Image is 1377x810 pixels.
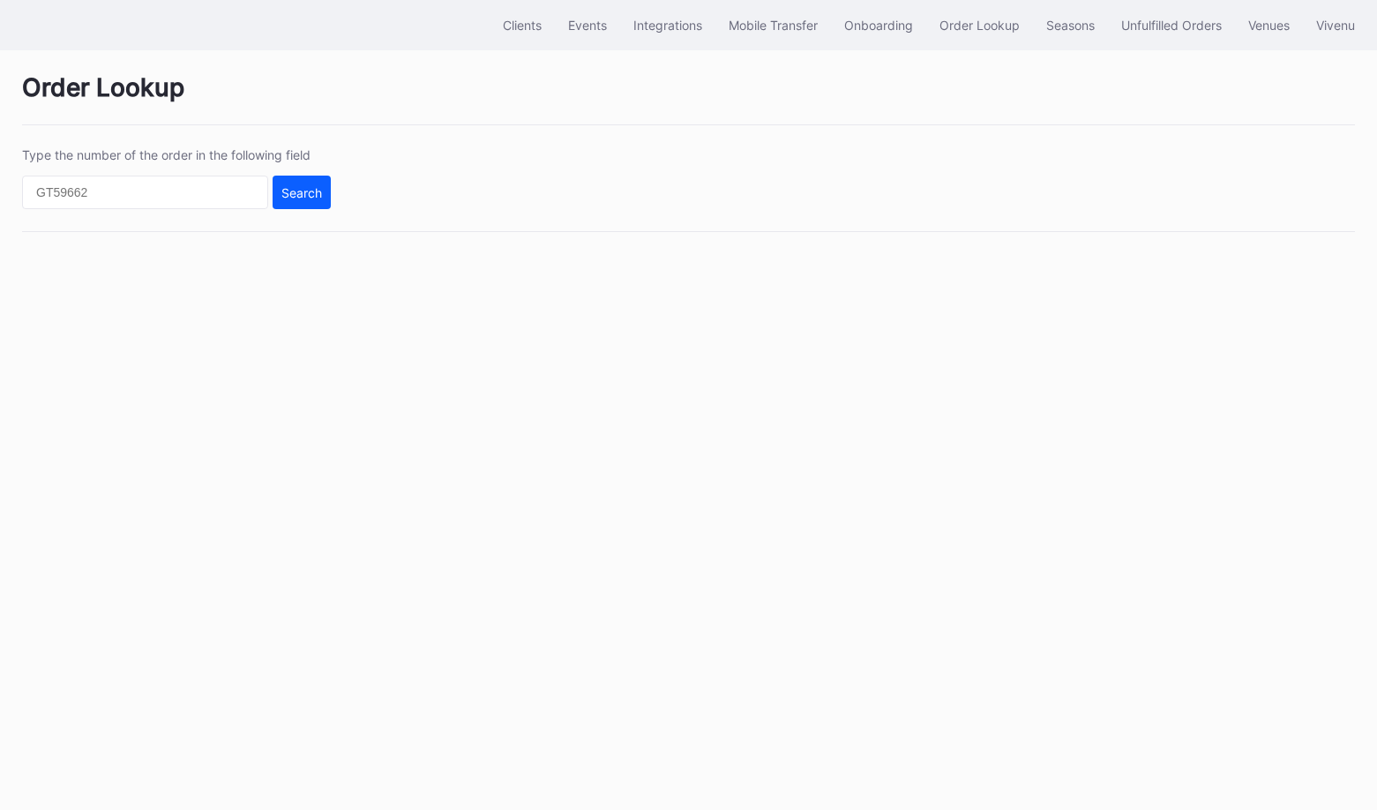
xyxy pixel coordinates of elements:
[22,176,268,209] input: GT59662
[22,147,331,162] div: Type the number of the order in the following field
[844,18,913,33] div: Onboarding
[1316,18,1355,33] div: Vivenu
[1235,9,1303,41] button: Venues
[490,9,555,41] button: Clients
[831,9,926,41] button: Onboarding
[1303,9,1368,41] button: Vivenu
[503,18,542,33] div: Clients
[568,18,607,33] div: Events
[1248,18,1290,33] div: Venues
[22,72,1355,125] div: Order Lookup
[1108,9,1235,41] button: Unfulfilled Orders
[715,9,831,41] button: Mobile Transfer
[620,9,715,41] button: Integrations
[1121,18,1222,33] div: Unfulfilled Orders
[939,18,1020,33] div: Order Lookup
[555,9,620,41] button: Events
[1046,18,1095,33] div: Seasons
[926,9,1033,41] button: Order Lookup
[633,18,702,33] div: Integrations
[1033,9,1108,41] button: Seasons
[729,18,818,33] div: Mobile Transfer
[281,185,322,200] div: Search
[273,176,331,209] button: Search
